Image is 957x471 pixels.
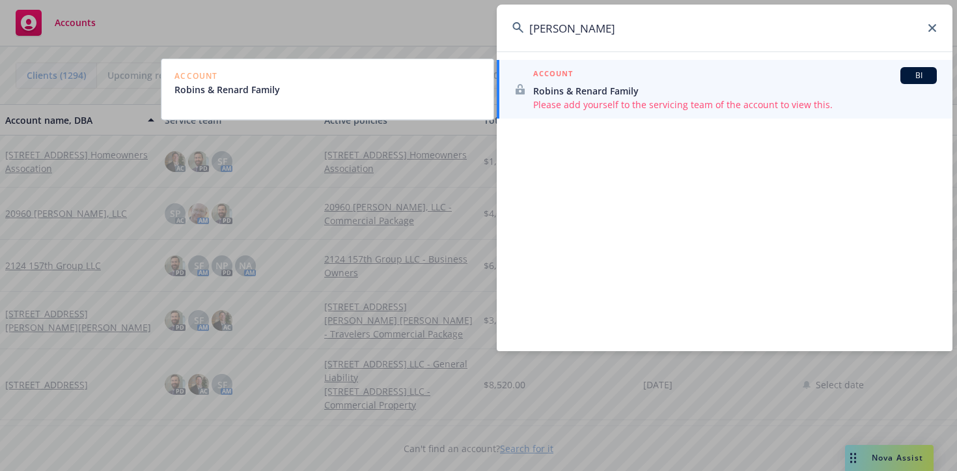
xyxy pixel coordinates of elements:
[497,60,952,119] a: ACCOUNTBIRobins & Renard FamilyPlease add yourself to the servicing team of the account to view t...
[906,70,932,81] span: BI
[497,5,952,51] input: Search...
[533,67,573,83] h5: ACCOUNT
[533,98,937,111] span: Please add yourself to the servicing team of the account to view this.
[533,84,937,98] span: Robins & Renard Family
